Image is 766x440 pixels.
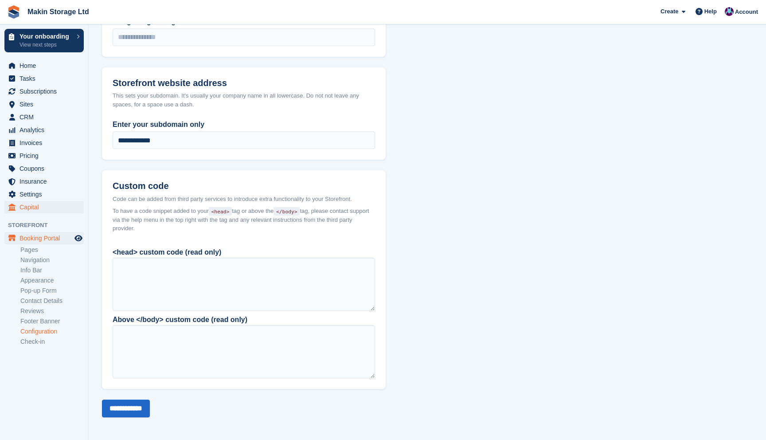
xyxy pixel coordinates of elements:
a: Preview store [73,233,84,244]
a: Pop-up Form [20,287,84,295]
span: Coupons [20,162,73,175]
span: Sites [20,98,73,110]
h2: Custom code [113,181,375,191]
a: Reviews [20,307,84,315]
span: Home [20,59,73,72]
a: Navigation [20,256,84,264]
a: Configuration [20,327,84,336]
span: Subscriptions [20,85,73,98]
span: Account [735,8,758,16]
a: Check-in [20,338,84,346]
a: menu [4,175,84,188]
img: stora-icon-8386f47178a22dfd0bd8f6a31ec36ba5ce8667c1dd55bd0f319d3a0aa187defe.svg [7,5,20,19]
a: menu [4,201,84,213]
a: menu [4,98,84,110]
span: Invoices [20,137,73,149]
a: Info Bar [20,266,84,275]
a: Footer Banner [20,317,84,326]
a: menu [4,188,84,200]
code: <head> [209,207,232,216]
a: menu [4,59,84,72]
span: Help [704,7,717,16]
a: Pages [20,246,84,254]
div: This sets your subdomain. It's usually your company name in all lowercase. Do not not leave any s... [113,91,375,109]
a: menu [4,72,84,85]
a: Makin Storage Ltd [24,4,93,19]
span: CRM [20,111,73,123]
div: <head> custom code (read only) [113,247,375,258]
a: menu [4,162,84,175]
label: Enter your subdomain only [113,119,375,130]
a: Contact Details [20,297,84,305]
span: Insurance [20,175,73,188]
span: Settings [20,188,73,200]
a: menu [4,111,84,123]
a: menu [4,232,84,244]
span: Capital [20,201,73,213]
a: menu [4,124,84,136]
img: Chris Patel [725,7,734,16]
span: Tasks [20,72,73,85]
a: menu [4,149,84,162]
span: To have a code snippet added to your tag or above the tag, please contact support via the help me... [113,207,375,233]
a: Appearance [20,276,84,285]
div: Code can be added from third party services to introduce extra functionality to your Storefront. [113,195,375,204]
span: Pricing [20,149,73,162]
h2: Storefront website address [113,78,375,88]
span: Booking Portal [20,232,73,244]
a: menu [4,137,84,149]
p: Your onboarding [20,33,72,39]
span: Create [660,7,678,16]
p: View next steps [20,41,72,49]
span: Storefront [8,221,88,230]
a: Your onboarding View next steps [4,29,84,52]
code: </body> [274,207,300,216]
div: Above </body> custom code (read only) [113,314,375,325]
a: menu [4,85,84,98]
span: Analytics [20,124,73,136]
